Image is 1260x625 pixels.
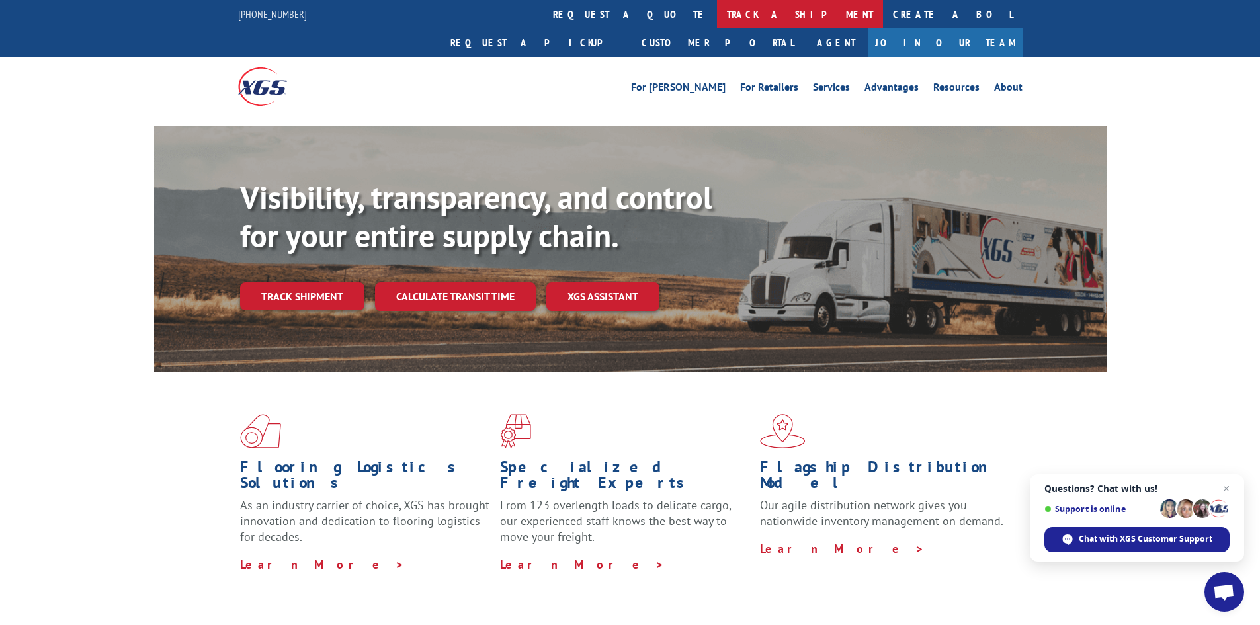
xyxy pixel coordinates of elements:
span: Close chat [1218,481,1234,497]
a: For Retailers [740,82,798,97]
a: Advantages [864,82,919,97]
a: Customer Portal [632,28,804,57]
a: Learn More > [240,557,405,572]
h1: Specialized Freight Experts [500,459,750,497]
a: Calculate transit time [375,282,536,311]
img: xgs-icon-focused-on-flooring-red [500,414,531,448]
span: As an industry carrier of choice, XGS has brought innovation and dedication to flooring logistics... [240,497,489,544]
div: Open chat [1204,572,1244,612]
img: xgs-icon-total-supply-chain-intelligence-red [240,414,281,448]
a: Learn More > [760,541,925,556]
span: Support is online [1044,504,1155,514]
span: Our agile distribution network gives you nationwide inventory management on demand. [760,497,1003,528]
span: Chat with XGS Customer Support [1079,533,1212,545]
a: Learn More > [500,557,665,572]
a: About [994,82,1023,97]
a: Track shipment [240,282,364,310]
a: Join Our Team [868,28,1023,57]
span: Questions? Chat with us! [1044,483,1230,494]
a: [PHONE_NUMBER] [238,7,307,21]
b: Visibility, transparency, and control for your entire supply chain. [240,177,712,256]
a: Services [813,82,850,97]
a: XGS ASSISTANT [546,282,659,311]
a: Agent [804,28,868,57]
p: From 123 overlength loads to delicate cargo, our experienced staff knows the best way to move you... [500,497,750,556]
a: Resources [933,82,980,97]
img: xgs-icon-flagship-distribution-model-red [760,414,806,448]
h1: Flagship Distribution Model [760,459,1010,497]
a: For [PERSON_NAME] [631,82,726,97]
h1: Flooring Logistics Solutions [240,459,490,497]
a: Request a pickup [441,28,632,57]
div: Chat with XGS Customer Support [1044,527,1230,552]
